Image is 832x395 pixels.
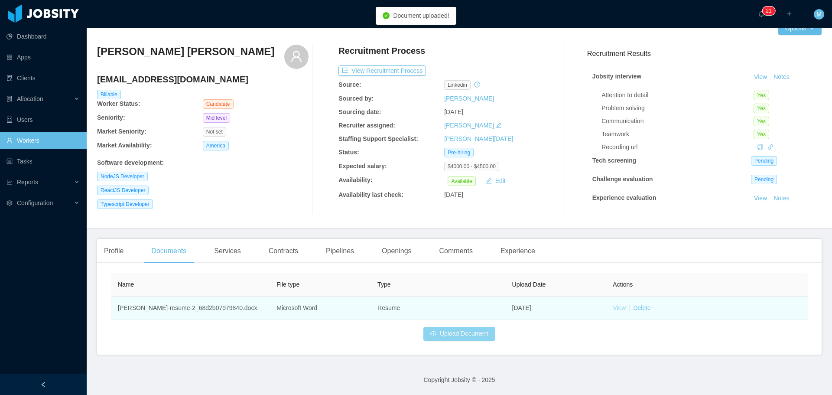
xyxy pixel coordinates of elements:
div: Recording url [601,143,754,152]
button: icon: cloud-uploadUpload Document [423,327,495,341]
a: icon: link [767,144,773,150]
div: Communication [601,117,754,126]
p: 2 [766,7,769,15]
span: Typescript Developer [97,199,153,209]
div: Pipelines [319,239,361,263]
div: Comments [432,239,480,263]
div: Experience [494,239,542,263]
button: Notes [770,72,793,82]
a: [PERSON_NAME] [444,122,494,129]
span: [DATE] [444,108,463,115]
h3: Recruitment Results [587,48,822,59]
span: Reports [17,179,38,186]
strong: Jobsity interview [592,73,642,80]
span: [DATE] [444,191,463,198]
td: [PERSON_NAME]-resume-2_68d2b07979840.docx [111,297,270,320]
span: linkedin [444,80,471,90]
a: icon: robotUsers [6,111,80,128]
b: Availability: [338,176,372,183]
b: Staffing Support Specialist: [338,135,418,142]
button: icon: exportView Recruitment Process [338,65,426,76]
b: Expected salary: [338,163,387,170]
a: icon: exportView Recruitment Process [338,67,426,74]
b: Market Availability: [97,142,152,149]
span: Not set [203,127,226,137]
b: Worker Status: [97,100,140,107]
span: Name [118,281,134,288]
span: Pending [751,156,777,166]
strong: Challenge evaluation [592,176,653,183]
span: Document uploaded! [393,12,449,19]
a: Delete [633,304,650,311]
span: Yes [754,104,769,113]
b: Software development : [97,159,164,166]
div: Attention to detail [601,91,754,100]
div: Services [207,239,247,263]
i: icon: setting [6,200,13,206]
b: Recruiter assigned: [338,122,395,129]
i: icon: history [474,82,480,88]
button: icon: editEdit [482,176,509,186]
button: Notes [770,193,793,204]
b: Sourced by: [338,95,374,102]
a: [PERSON_NAME][DATE] [444,135,513,142]
i: icon: copy [757,144,763,150]
span: [DATE] [512,304,531,311]
a: icon: pie-chartDashboard [6,28,80,45]
div: Problem solving [601,104,754,113]
div: Contracts [262,239,305,263]
a: icon: userWorkers [6,132,80,149]
b: Source: [338,81,361,88]
sup: 21 [762,7,775,15]
i: icon: user [290,50,302,62]
b: Seniority: [97,114,125,121]
span: NodeJS Developer [97,172,148,181]
h4: Recruitment Process [338,45,425,57]
span: Upload Date [512,281,546,288]
h3: [PERSON_NAME] [PERSON_NAME] [97,45,274,59]
a: icon: appstoreApps [6,49,80,66]
a: View [751,73,770,80]
span: M [816,9,822,20]
td: Microsoft Word [270,297,370,320]
a: icon: auditClients [6,69,80,87]
i: icon: solution [6,96,13,102]
strong: Experience evaluation [592,194,656,201]
b: Market Seniority: [97,128,146,135]
i: icon: line-chart [6,179,13,185]
footer: Copyright Jobsity © - 2025 [87,365,832,395]
div: Profile [97,239,130,263]
a: icon: profileTasks [6,153,80,170]
a: View [751,195,770,202]
b: Status: [338,149,359,156]
span: $4000.00 - $4500.00 [444,162,499,171]
a: [PERSON_NAME] [444,95,494,102]
a: View [613,304,626,311]
div: Openings [375,239,419,263]
b: Availability last check: [338,191,403,198]
span: Yes [754,117,769,126]
h4: [EMAIL_ADDRESS][DOMAIN_NAME] [97,73,309,85]
div: Teamwork [601,130,754,139]
p: 1 [769,7,772,15]
span: Actions [613,281,633,288]
span: Type [377,281,390,288]
b: Sourcing date: [338,108,381,115]
span: Allocation [17,95,43,102]
span: Mid level [203,113,230,123]
span: Billable [97,90,121,99]
strong: Tech screening [592,157,637,164]
i: icon: plus [786,11,792,17]
span: File type [276,281,299,288]
span: Pending [751,175,777,184]
i: icon: bell [758,11,764,17]
span: ReactJS Developer [97,186,149,195]
span: Resume [377,304,400,311]
span: Pre-hiring [444,148,474,157]
div: Documents [144,239,193,263]
span: Configuration [17,199,53,206]
span: Candidate [203,99,234,109]
div: Copy [757,143,763,152]
button: Notes [770,213,793,224]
